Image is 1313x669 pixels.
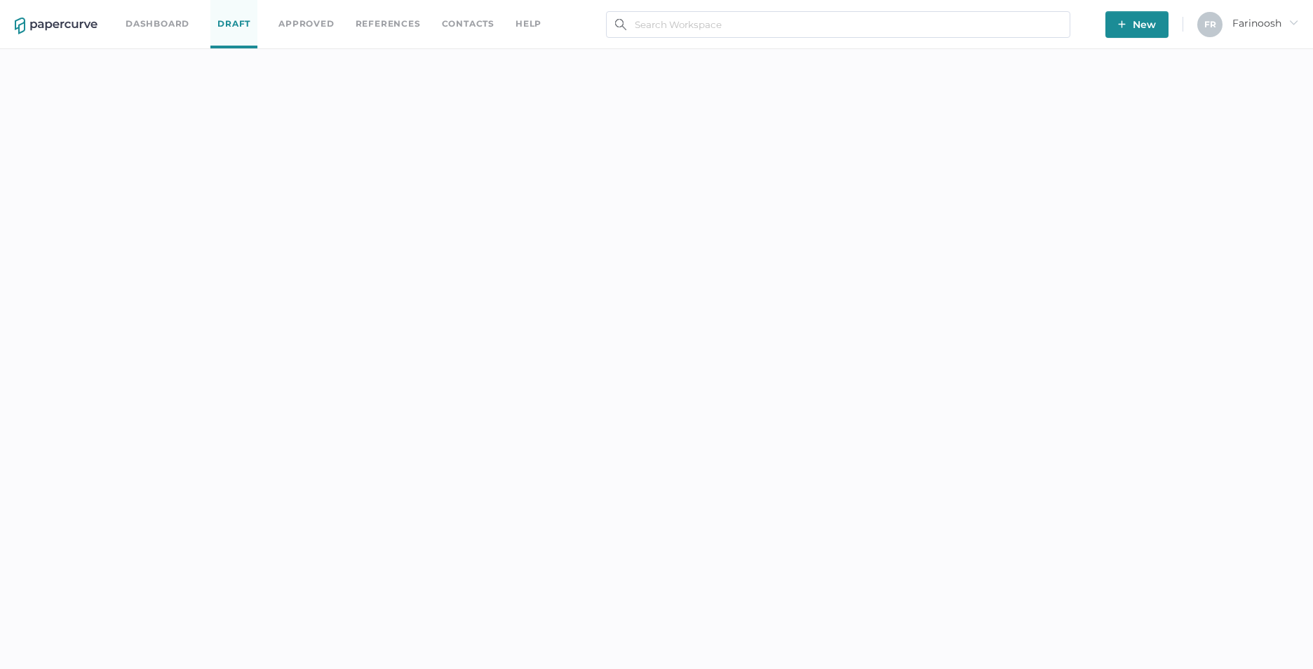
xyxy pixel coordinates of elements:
[15,18,97,34] img: papercurve-logo-colour.7244d18c.svg
[1105,11,1169,38] button: New
[356,16,421,32] a: References
[615,19,626,30] img: search.bf03fe8b.svg
[1288,18,1298,27] i: arrow_right
[606,11,1070,38] input: Search Workspace
[442,16,494,32] a: Contacts
[1232,17,1298,29] span: Farinoosh
[278,16,334,32] a: Approved
[516,16,541,32] div: help
[1204,19,1216,29] span: F R
[1118,11,1156,38] span: New
[1118,20,1126,28] img: plus-white.e19ec114.svg
[126,16,189,32] a: Dashboard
